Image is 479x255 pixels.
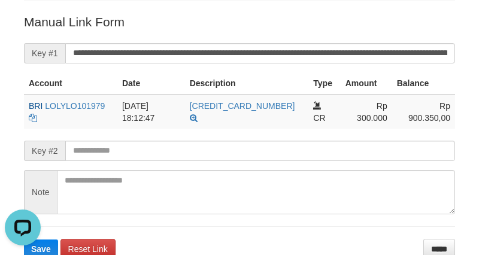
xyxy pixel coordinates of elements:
span: Note [24,170,57,214]
a: LOLYLO101979 [45,101,105,111]
p: Manual Link Form [24,13,455,31]
button: Open LiveChat chat widget [5,5,41,41]
a: Copy LOLYLO101979 to clipboard [29,113,37,123]
span: Key #1 [24,43,65,63]
span: BRI [29,101,43,111]
th: Amount [341,72,392,95]
span: Key #2 [24,141,65,161]
span: Save [31,244,51,254]
td: [DATE] 18:12:47 [117,95,185,129]
th: Balance [392,72,455,95]
th: Description [185,72,309,95]
span: Reset Link [68,244,108,254]
td: Rp 300.000 [341,95,392,129]
td: Rp 900.350,00 [392,95,455,129]
th: Account [24,72,117,95]
span: CR [313,113,325,123]
th: Type [308,72,340,95]
a: [CREDIT_CARD_NUMBER] [190,101,295,111]
th: Date [117,72,185,95]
